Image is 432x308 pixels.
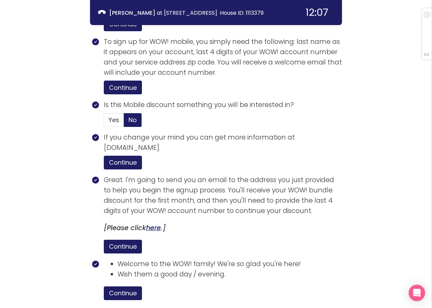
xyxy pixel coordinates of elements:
span: check-circle [92,134,99,141]
span: check-circle [92,261,99,268]
span: No [129,116,137,124]
strong: [PERSON_NAME] [109,9,155,17]
div: Open Intercom Messenger [409,285,425,301]
li: Welcome to the WOW! family! We're so glad you're here! [118,259,342,269]
span: check-circle [92,177,99,183]
p: Is this Mobile discount something you will be interested in? [104,100,342,110]
span: House ID: 1113379 [220,9,264,17]
span: Yes [109,116,119,124]
li: Wish them a good day / evening. [118,269,342,280]
p: To sign up for WOW! mobile, you simply need the following: last name as it appears on your accoun... [104,37,342,78]
span: check-circle [92,102,99,108]
a: here [146,223,161,233]
button: Continue [104,156,142,169]
i: [Please click .] [104,223,166,233]
span: phone [98,9,106,16]
div: 12:07 [306,8,328,17]
button: Continue [104,286,142,300]
button: Continue [104,81,142,94]
p: Great. I'm going to send you an email to the address you just provided to help you begin the sign... [104,175,342,216]
button: Continue [104,240,142,253]
p: If you change your mind you can get more information at [DOMAIN_NAME]. [104,132,342,153]
span: at [STREET_ADDRESS] [157,9,217,17]
span: check-circle [92,38,99,45]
